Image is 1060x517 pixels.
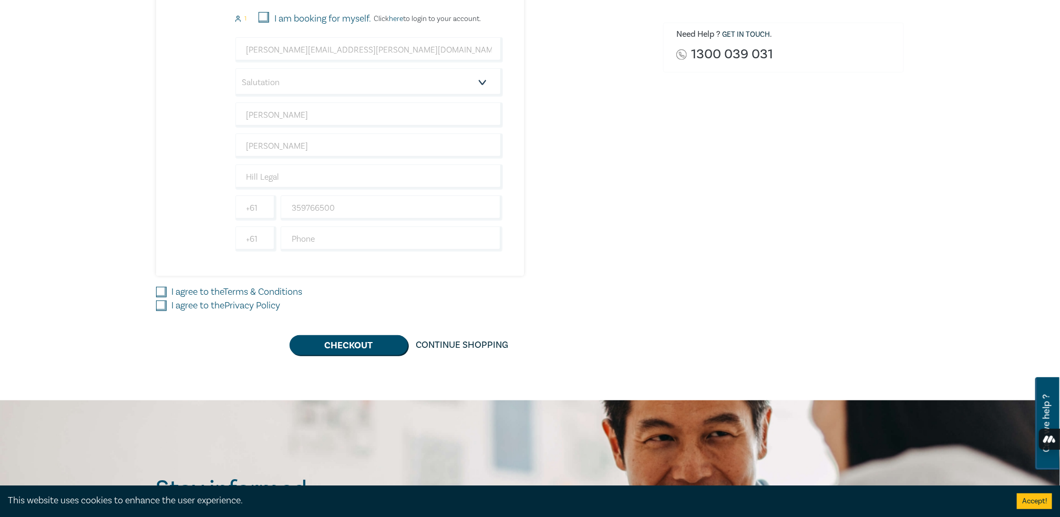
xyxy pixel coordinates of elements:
[172,299,281,313] label: I agree to the
[281,226,503,252] input: Phone
[235,195,276,221] input: +61
[274,12,371,26] label: I am booking for myself.
[235,102,503,128] input: First Name*
[722,30,770,39] a: Get in touch
[172,285,303,299] label: I agree to the
[290,335,408,355] button: Checkout
[224,286,303,298] a: Terms & Conditions
[244,15,246,23] small: 1
[691,47,773,61] a: 1300 039 031
[676,29,896,40] h6: Need Help ? .
[235,133,503,159] input: Last Name*
[235,164,503,190] input: Company
[1042,384,1052,463] span: Can we help ?
[235,226,276,252] input: +61
[371,15,481,23] p: Click to login to your account.
[281,195,503,221] input: Mobile*
[235,37,503,63] input: Attendee Email*
[8,494,1001,508] div: This website uses cookies to enhance the user experience.
[225,299,281,312] a: Privacy Policy
[408,335,517,355] a: Continue Shopping
[389,14,403,24] a: here
[156,475,404,503] h2: Stay informed.
[1017,493,1052,509] button: Accept cookies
